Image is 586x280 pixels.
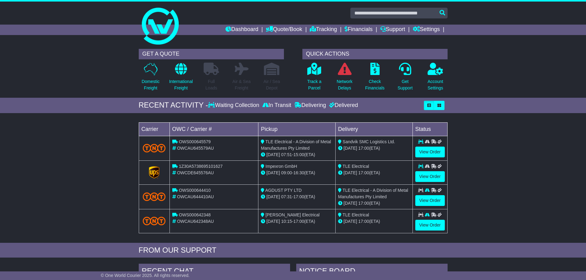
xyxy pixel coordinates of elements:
[345,25,373,35] a: Financials
[365,78,385,91] p: Check Financials
[358,146,369,151] span: 17:00
[169,122,258,136] td: OWC / Carrier #
[413,122,447,136] td: Status
[266,25,302,35] a: Quote/Book
[293,152,304,157] span: 15:00
[139,49,284,59] div: GET A QUOTE
[261,102,293,109] div: In Transit
[397,62,413,95] a: GetSupport
[177,219,214,224] span: OWCAU642348AU
[358,170,369,175] span: 17:00
[344,219,357,224] span: [DATE]
[415,147,445,157] a: View Order
[415,220,445,231] a: View Order
[143,192,166,201] img: TNT_Domestic.png
[142,78,159,91] p: Domestic Freight
[397,78,413,91] p: Get Support
[338,200,410,207] div: (ETA)
[343,164,369,169] span: TLE Electrical
[302,49,448,59] div: QUICK ACTIONS
[293,170,304,175] span: 16:30
[293,219,304,224] span: 17:00
[307,62,322,95] a: Track aParcel
[261,218,333,225] div: - (ETA)
[344,146,357,151] span: [DATE]
[101,273,190,278] span: © One World Courier 2025. All rights reserved.
[177,194,214,199] span: OWCAU644410AU
[266,152,280,157] span: [DATE]
[281,194,292,199] span: 07:31
[365,62,385,95] a: CheckFinancials
[338,145,410,152] div: (ETA)
[143,144,166,152] img: TNT_Domestic.png
[261,139,331,151] span: TLE Electrical - A Division of Metal Manufactures Pty Limited
[179,188,211,193] span: OWS000644410
[335,122,413,136] td: Delivery
[225,25,258,35] a: Dashboard
[281,152,292,157] span: 07:51
[169,62,193,95] a: InternationalFreight
[281,170,292,175] span: 09:00
[143,217,166,225] img: TNT_Domestic.png
[261,170,333,176] div: - (ETA)
[307,78,321,91] p: Track a Parcel
[344,201,357,206] span: [DATE]
[337,78,352,91] p: Network Delays
[265,164,297,169] span: Impexron GmbH
[415,195,445,206] a: View Order
[141,62,160,95] a: DomesticFreight
[264,78,280,91] p: Air / Sea Depot
[266,170,280,175] span: [DATE]
[293,194,304,199] span: 17:00
[415,171,445,182] a: View Order
[281,219,292,224] span: 10:15
[177,170,214,175] span: OWCDE645576AU
[204,78,219,91] p: Full Loads
[177,146,214,151] span: OWCAU645579AU
[139,122,169,136] td: Carrier
[179,139,211,144] span: OWS000645579
[338,170,410,176] div: (ETA)
[380,25,405,35] a: Support
[208,102,261,109] div: Waiting Collection
[344,170,357,175] span: [DATE]
[358,201,369,206] span: 17:00
[338,188,408,199] span: TLE Electrical - A Division of Metal Manufactures Pty Limited
[265,188,301,193] span: AGDUST PTY LTD
[336,62,353,95] a: NetworkDelays
[358,219,369,224] span: 17:00
[428,78,443,91] p: Account Settings
[179,164,222,169] span: 1Z30A5738695101627
[265,212,320,217] span: [PERSON_NAME] Electrical
[258,122,336,136] td: Pickup
[139,101,208,110] div: RECENT ACTIVITY -
[149,166,159,179] img: GetCarrierServiceLogo
[179,212,211,217] span: OWS000642348
[427,62,444,95] a: AccountSettings
[261,194,333,200] div: - (ETA)
[293,102,328,109] div: Delivering
[338,218,410,225] div: (ETA)
[413,25,440,35] a: Settings
[139,246,448,255] div: FROM OUR SUPPORT
[343,139,395,144] span: Sandvik SMC Logistics Ltd.
[328,102,358,109] div: Delivered
[343,212,369,217] span: TLE Electrical
[261,152,333,158] div: - (ETA)
[266,219,280,224] span: [DATE]
[310,25,337,35] a: Tracking
[233,78,251,91] p: Air & Sea Freight
[169,78,193,91] p: International Freight
[266,194,280,199] span: [DATE]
